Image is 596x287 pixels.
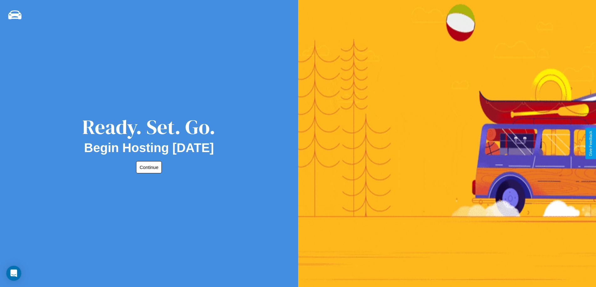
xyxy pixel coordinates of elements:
h2: Begin Hosting [DATE] [84,141,214,155]
div: Open Intercom Messenger [6,266,21,281]
div: Ready. Set. Go. [82,113,216,141]
div: Give Feedback [588,131,593,156]
button: Continue [136,161,162,173]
